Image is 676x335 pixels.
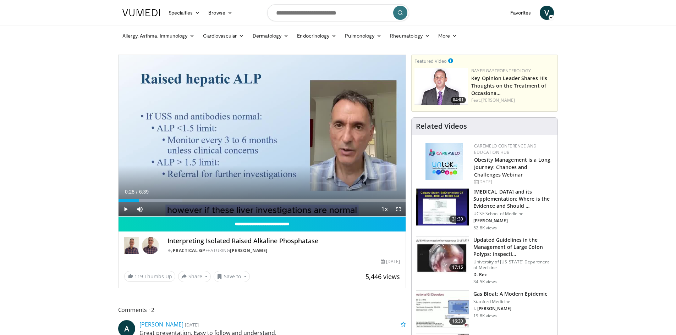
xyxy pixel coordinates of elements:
button: Fullscreen [391,202,406,216]
a: 04:01 [414,68,468,105]
img: Avatar [142,237,159,254]
a: 17:15 Updated Guidelines in the Management of Large Colon Polyps: Inspecti… University of [US_STA... [416,236,553,285]
span: 0:28 [125,189,134,195]
a: Practical GP [173,247,205,253]
a: Endocrinology [293,29,341,43]
img: Practical GP [124,237,139,254]
p: 52.8K views [473,225,497,231]
span: 16:30 [449,318,466,325]
p: UCSF School of Medicine [473,211,553,217]
div: Feat. [471,97,555,104]
span: 119 [134,273,143,280]
h3: [MEDICAL_DATA] and its Supplementation: Where is the Evidence and Should … [473,188,553,210]
a: Favorites [506,6,535,20]
p: [PERSON_NAME] [473,218,553,224]
a: 119 Thumbs Up [124,271,175,282]
div: Progress Bar [119,199,406,202]
span: / [136,189,138,195]
button: Play [119,202,133,216]
a: 16:30 Gas Bloat: A Modern Epidemic Stanford Medicine I. [PERSON_NAME] 19.8K views [416,290,553,328]
button: Playback Rate [377,202,391,216]
a: [PERSON_NAME] [481,97,515,103]
a: 31:30 [MEDICAL_DATA] and its Supplementation: Where is the Evidence and Should … UCSF School of M... [416,188,553,231]
div: By FEATURING [167,247,400,254]
input: Search topics, interventions [267,4,409,21]
a: Pulmonology [341,29,386,43]
span: 31:30 [449,216,466,223]
span: 17:15 [449,264,466,271]
span: Comments 2 [118,305,406,314]
p: I. [PERSON_NAME] [473,306,547,312]
h3: Gas Bloat: A Modern Epidemic [473,290,547,297]
a: [PERSON_NAME] [139,320,183,328]
a: Key Opinion Leader Shares His Thoughts on the Treatment of Occasiona… [471,75,547,96]
div: [DATE] [381,258,400,265]
button: Save to [214,271,250,282]
a: Browse [204,6,237,20]
h3: Updated Guidelines in the Management of Large Colon Polyps: Inspecti… [473,236,553,258]
a: Bayer Gastroenterology [471,68,531,74]
img: 480ec31d-e3c1-475b-8289-0a0659db689a.150x105_q85_crop-smart_upscale.jpg [416,291,469,328]
h4: Interpreting Isolated Raised Alkaline Phosphatase [167,237,400,245]
img: 45df64a9-a6de-482c-8a90-ada250f7980c.png.150x105_q85_autocrop_double_scale_upscale_version-0.2.jpg [425,143,463,180]
small: Featured Video [414,58,447,64]
button: Mute [133,202,147,216]
small: [DATE] [185,322,199,328]
p: D. Rex [473,272,553,278]
a: More [434,29,461,43]
a: Specialties [164,6,204,20]
p: University of [US_STATE] Department of Medicine [473,259,553,270]
span: 04:01 [451,97,466,103]
p: Stanford Medicine [473,299,547,305]
span: 6:39 [139,189,149,195]
a: Dermatology [248,29,293,43]
p: 34.5K views [473,279,497,285]
img: 9828b8df-38ad-4333-b93d-bb657251ca89.png.150x105_q85_crop-smart_upscale.png [414,68,468,105]
a: V [540,6,554,20]
div: [DATE] [474,179,552,185]
a: Obesity Management is a Long Journey: Chances and Challenges Webinar [474,156,550,178]
span: 5,446 views [366,272,400,281]
a: Rheumatology [386,29,434,43]
a: Cardiovascular [199,29,248,43]
h4: Related Videos [416,122,467,130]
img: dfcfcb0d-b871-4e1a-9f0c-9f64970f7dd8.150x105_q85_crop-smart_upscale.jpg [416,237,469,274]
a: Allergy, Asthma, Immunology [118,29,199,43]
img: 4bb25b40-905e-443e-8e37-83f056f6e86e.150x105_q85_crop-smart_upscale.jpg [416,189,469,225]
a: [PERSON_NAME] [230,247,268,253]
img: VuMedi Logo [122,9,160,16]
p: 19.8K views [473,313,497,319]
button: Share [178,271,211,282]
a: CaReMeLO Conference and Education Hub [474,143,537,155]
video-js: Video Player [119,55,406,217]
